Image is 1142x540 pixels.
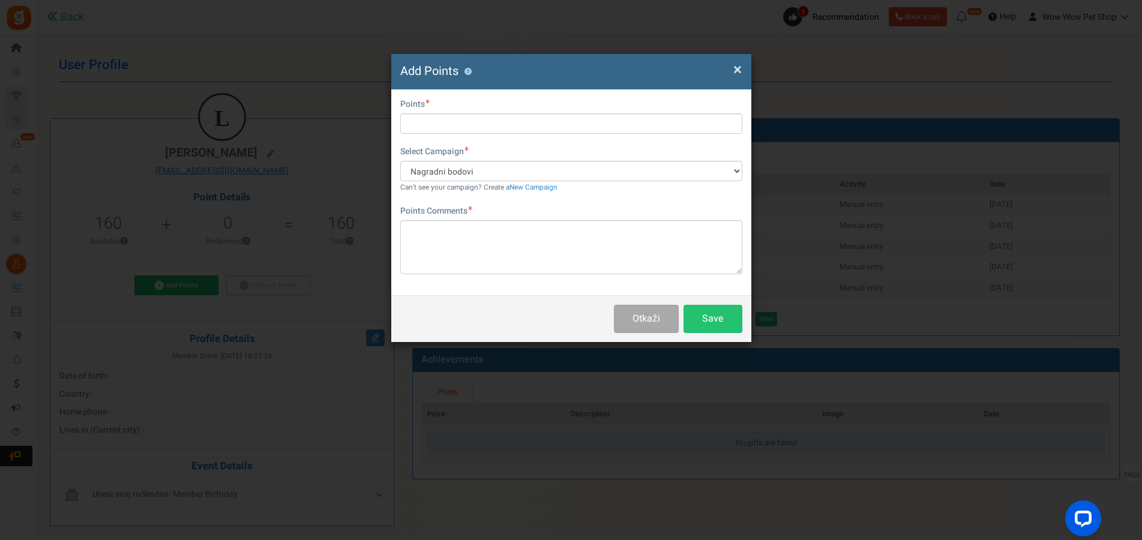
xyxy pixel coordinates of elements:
button: ? [464,68,472,76]
label: Points [400,98,430,110]
label: Select Campaign [400,146,469,158]
a: New Campaign [509,182,557,193]
button: Save [684,305,742,333]
label: Points Comments [400,205,472,217]
span: Add Points [400,62,458,80]
button: Otkaži [614,305,678,333]
span: × [733,58,742,81]
small: Can't see your campaign? Create a [400,182,557,193]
